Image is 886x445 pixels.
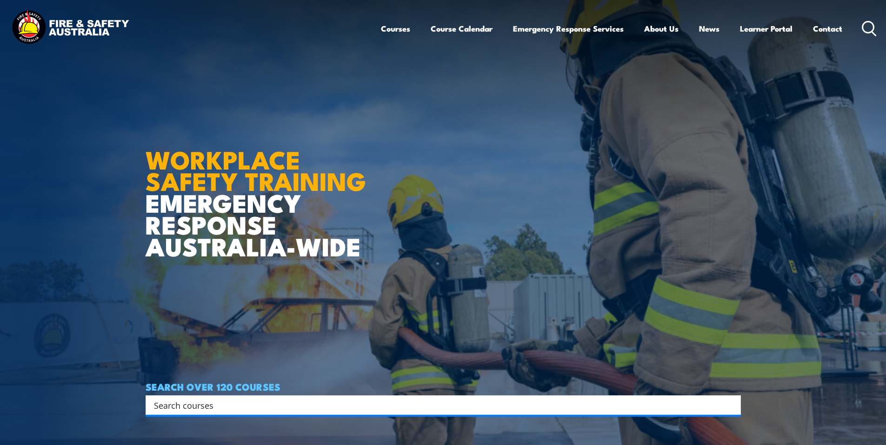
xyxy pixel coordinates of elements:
[644,16,679,41] a: About Us
[699,16,719,41] a: News
[431,16,493,41] a: Course Calendar
[725,399,738,412] button: Search magnifier button
[740,16,793,41] a: Learner Portal
[513,16,624,41] a: Emergency Response Services
[146,139,366,200] strong: WORKPLACE SAFETY TRAINING
[381,16,410,41] a: Courses
[156,399,722,412] form: Search form
[146,125,373,257] h1: EMERGENCY RESPONSE AUSTRALIA-WIDE
[146,381,741,392] h4: SEARCH OVER 120 COURSES
[154,398,720,412] input: Search input
[813,16,842,41] a: Contact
